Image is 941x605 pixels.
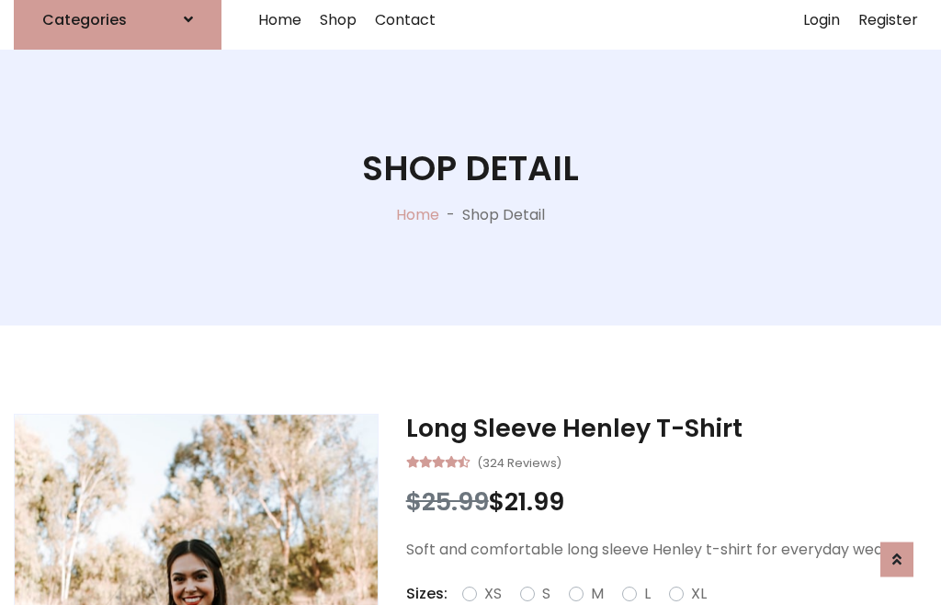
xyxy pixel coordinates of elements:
[505,485,564,519] span: 21.99
[406,485,489,519] span: $25.99
[396,204,439,225] a: Home
[406,539,927,561] p: Soft and comfortable long sleeve Henley t-shirt for everyday wear.
[477,451,561,473] small: (324 Reviews)
[644,583,651,605] label: L
[406,414,927,443] h3: Long Sleeve Henley T-Shirt
[542,583,550,605] label: S
[42,11,127,29] h6: Categories
[462,204,545,226] p: Shop Detail
[362,148,579,189] h1: Shop Detail
[484,583,502,605] label: XS
[406,583,448,605] p: Sizes:
[406,487,927,517] h3: $
[439,204,462,226] p: -
[591,583,604,605] label: M
[691,583,707,605] label: XL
